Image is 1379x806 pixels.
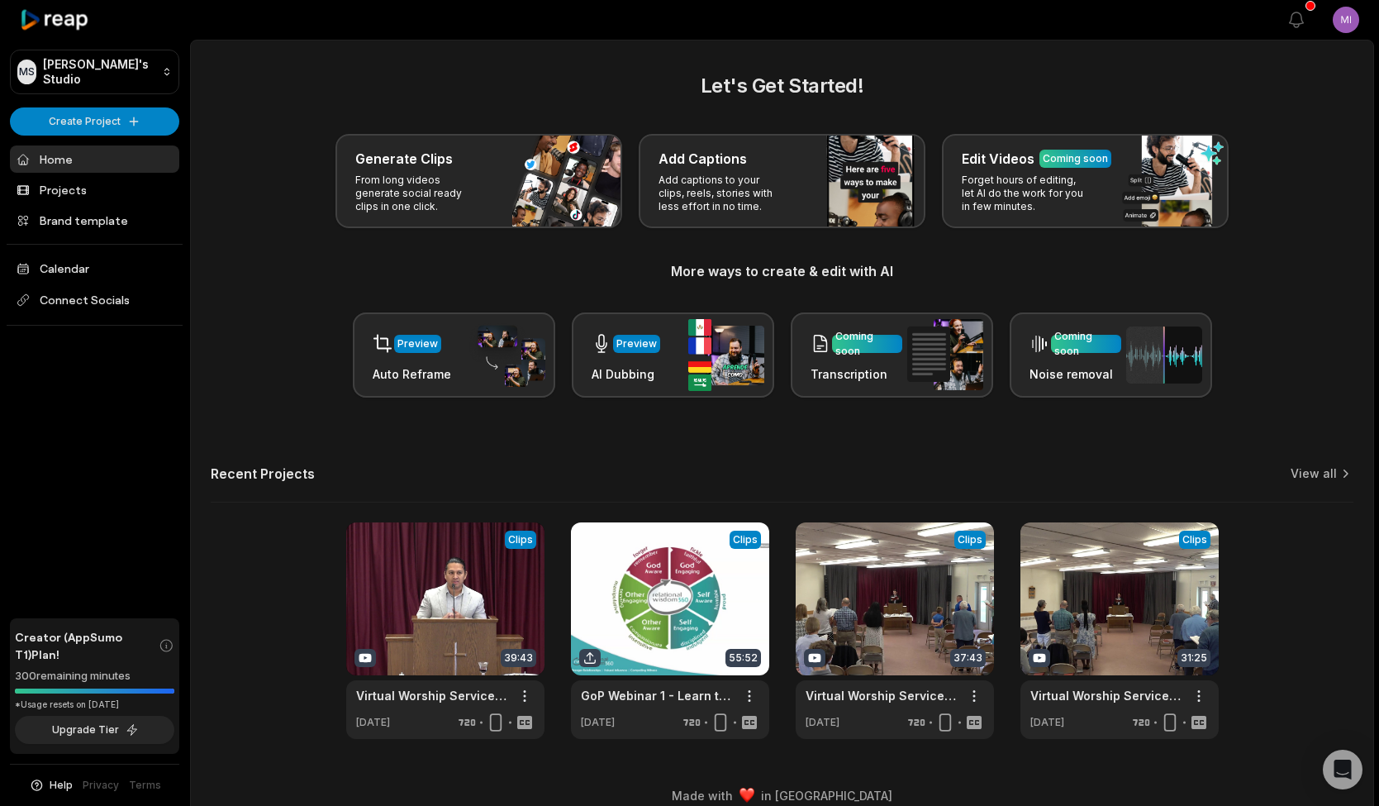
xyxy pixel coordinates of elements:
div: Coming soon [1054,329,1118,359]
img: transcription.png [907,319,983,390]
h3: Edit Videos [962,149,1034,169]
h3: More ways to create & edit with AI [211,261,1353,281]
span: Connect Socials [10,285,179,315]
div: Coming soon [1043,151,1108,166]
img: ai_dubbing.png [688,319,764,391]
a: Virtual Worship Service [DATE] [806,687,958,704]
button: Create Project [10,107,179,136]
h2: Let's Get Started! [211,71,1353,101]
div: Coming soon [835,329,899,359]
button: Upgrade Tier [15,716,174,744]
img: noise_removal.png [1126,327,1202,384]
button: Help [29,778,73,793]
span: Creator (AppSumo T1) Plan! [15,628,159,663]
p: From long videos generate social ready clips in one click. [355,174,483,213]
div: Preview [397,336,438,351]
h3: Generate Clips [355,149,453,169]
div: Made with in [GEOGRAPHIC_DATA] [206,787,1358,804]
h3: Transcription [811,365,902,383]
div: 300 remaining minutes [15,668,174,684]
h3: Noise removal [1029,365,1121,383]
h3: Auto Reframe [373,365,451,383]
h3: Add Captions [659,149,747,169]
a: Virtual Worship Service [DATE] [356,687,508,704]
a: GoP Webinar 1 - Learn to Read Yourself [DATE] [581,687,733,704]
h3: AI Dubbing [592,365,660,383]
div: *Usage resets on [DATE] [15,699,174,711]
div: Open Intercom Messenger [1323,750,1362,789]
p: Forget hours of editing, let AI do the work for you in few minutes. [962,174,1090,213]
div: MS [17,60,36,84]
a: Projects [10,176,179,203]
a: Brand template [10,207,179,234]
p: [PERSON_NAME]'s Studio [43,57,155,87]
span: Help [50,778,73,793]
a: Calendar [10,255,179,282]
img: auto_reframe.png [469,323,545,388]
h2: Recent Projects [211,465,315,482]
p: Add captions to your clips, reels, stories with less effort in no time. [659,174,787,213]
a: Terms [129,778,161,793]
a: Virtual Worship Service [DATE] [1030,687,1182,704]
div: Preview [616,336,657,351]
a: Home [10,145,179,173]
a: Privacy [83,778,119,793]
a: View all [1291,465,1337,482]
img: heart emoji [739,788,754,803]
